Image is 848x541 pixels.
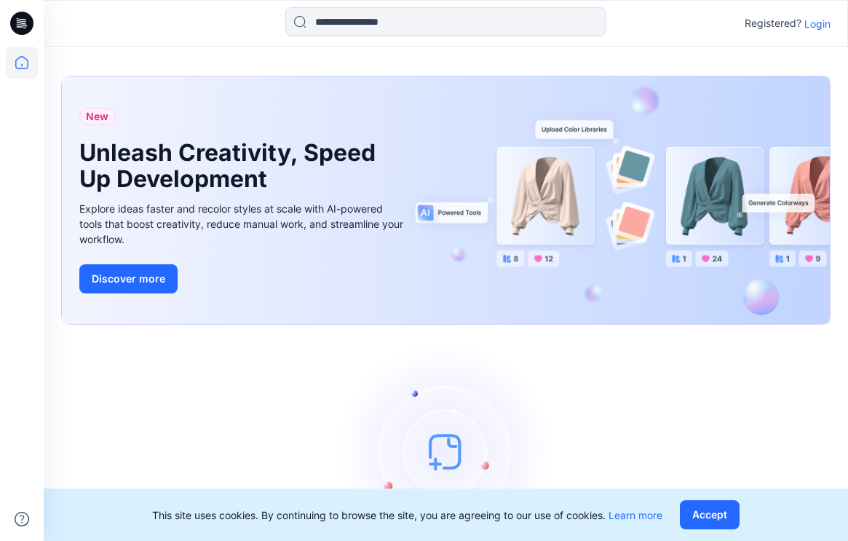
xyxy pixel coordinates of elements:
button: Accept [680,500,740,529]
p: This site uses cookies. By continuing to browse the site, you are agreeing to our use of cookies. [152,508,662,523]
div: Explore ideas faster and recolor styles at scale with AI-powered tools that boost creativity, red... [79,201,407,247]
h1: Unleash Creativity, Speed Up Development [79,140,385,192]
p: Login [804,16,831,31]
span: New [86,108,108,125]
a: Learn more [609,509,662,521]
a: Discover more [79,264,407,293]
button: Discover more [79,264,178,293]
p: Registered? [745,15,801,32]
